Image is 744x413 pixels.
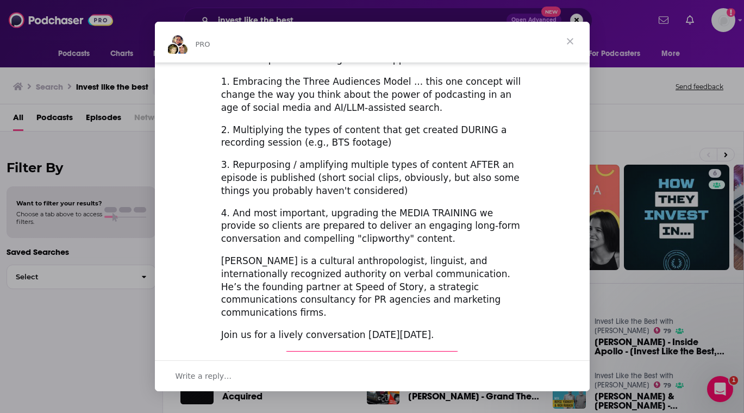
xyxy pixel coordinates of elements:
div: 4. And most important, upgrading the MEDIA TRAINING we provide so clients are prepared to deliver... [221,207,523,246]
img: Dave avatar [176,43,189,56]
div: 2. Multiplying the types of content that get created DURING a recording session (e.g., BTS footage) [221,124,523,150]
div: Open conversation and reply [155,360,590,391]
span: Write a reply… [176,369,232,383]
div: [PERSON_NAME] is a cultural anthropologist, linguist, and internationally recognized authority on... [221,255,523,320]
div: 1. Embracing the Three Audiences Model ... this one concept will change the way you think about t... [221,76,523,114]
div: 3. Repurposing / amplifying multiple types of content AFTER an episode is published (short social... [221,159,523,197]
div: Join us for a lively conversation [DATE][DATE]. [221,329,523,342]
img: Barbara avatar [166,43,179,56]
img: Sydney avatar [171,34,184,47]
span: Close [551,22,590,61]
span: PRO [196,40,210,48]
